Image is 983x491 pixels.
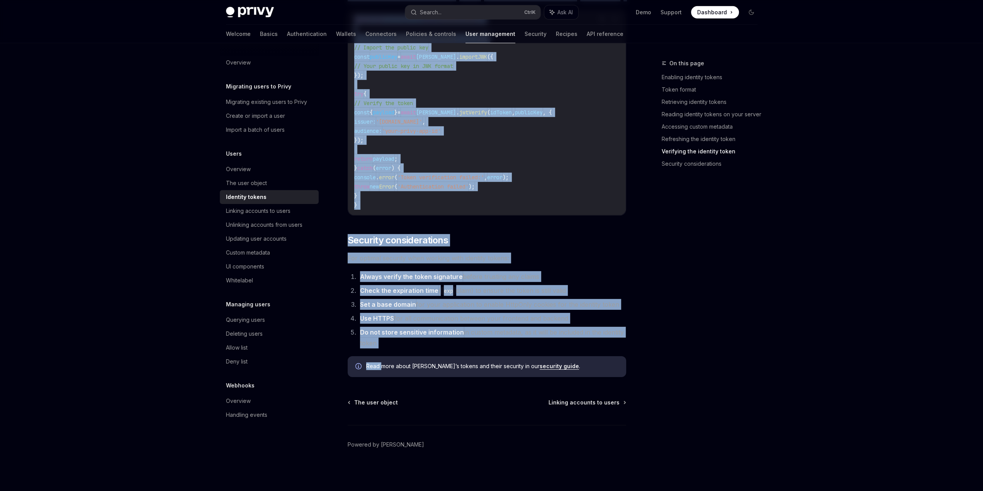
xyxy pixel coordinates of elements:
[354,137,363,144] span: });
[456,109,459,116] span: .
[405,5,540,19] button: Search...CtrlK
[220,56,319,70] a: Overview
[348,399,398,406] a: The user object
[397,174,484,181] span: 'Token verification failed:'
[220,190,319,204] a: Identity tokens
[358,271,626,282] li: before trusting any claims
[357,165,373,172] span: catch
[394,109,397,116] span: }
[336,25,356,43] a: Wallets
[220,109,319,123] a: Create or import a user
[524,9,536,15] span: Ctrl K
[226,192,267,202] div: Identity tokens
[370,109,373,116] span: {
[394,183,397,190] span: (
[373,155,394,162] span: payload
[220,123,319,137] a: Import a batch of users
[406,25,456,43] a: Policies & controls
[226,125,285,134] div: Import a batch of users
[354,90,363,97] span: try
[382,127,441,134] span: 'your-privy-app-id'
[487,174,503,181] span: error
[226,149,242,158] h5: Users
[220,408,319,422] a: Handling events
[220,218,319,232] a: Unlinking accounts from users
[220,246,319,260] a: Custom metadata
[220,232,319,246] a: Updating user accounts
[360,273,463,280] strong: Always verify the token signature
[226,357,248,366] div: Deny list
[354,72,363,79] span: });
[397,109,401,116] span: =
[394,174,397,181] span: (
[540,363,579,370] a: security guide
[459,109,487,116] span: jwtVerify
[354,192,357,199] span: }
[469,183,475,190] span: );
[548,399,620,406] span: Linking accounts to users
[397,53,401,60] span: =
[662,83,764,96] a: Token format
[465,25,515,43] a: User management
[226,97,307,107] div: Migrating existing users to Privy
[662,71,764,83] a: Enabling identity tokens
[358,327,626,348] li: in custom metadata, as it will be included in the identity token
[354,109,370,116] span: const
[226,329,263,338] div: Deleting users
[226,396,251,406] div: Overview
[662,108,764,121] a: Reading identity tokens on your server
[669,59,704,68] span: On this page
[226,300,270,309] h5: Managing users
[226,234,287,243] div: Updating user accounts
[287,25,327,43] a: Authentication
[220,341,319,355] a: Allow list
[459,53,487,60] span: importJWK
[394,155,397,162] span: ;
[543,109,552,116] span: , {
[220,394,319,408] a: Overview
[226,220,302,229] div: Unlinking accounts from users
[226,315,265,325] div: Querying users
[220,260,319,274] a: UI components
[354,100,413,107] span: // Verify the token
[226,111,285,121] div: Create or import a user
[226,410,267,420] div: Handling events
[512,109,515,116] span: ,
[358,285,626,296] li: ( claim) to ensure the token is still valid
[360,314,394,322] strong: Use HTTPS
[456,53,459,60] span: .
[354,399,398,406] span: The user object
[370,53,397,60] span: publicKey
[662,96,764,108] a: Retrieving identity tokens
[226,178,267,188] div: The user object
[226,25,251,43] a: Welcome
[260,25,278,43] a: Basics
[373,109,394,116] span: payload
[226,82,291,91] h5: Migrating users to Privy
[354,174,376,181] span: console
[226,262,264,271] div: UI components
[503,174,509,181] span: );
[745,6,757,19] button: Toggle dark mode
[662,158,764,170] a: Security considerations
[355,363,363,371] svg: Info
[220,162,319,176] a: Overview
[363,90,367,97] span: {
[358,299,626,310] li: for your application to enable HttpOnly cookies for the identity token
[587,25,623,43] a: API reference
[354,155,373,162] span: return
[391,165,401,172] span: ) {
[487,109,490,116] span: (
[360,301,416,308] strong: Set a base domain
[226,276,253,285] div: Whitelabel
[525,25,547,43] a: Security
[662,133,764,145] a: Refreshing the identity token
[220,95,319,109] a: Migrating existing users to Privy
[662,121,764,133] a: Accessing custom metadata
[220,204,319,218] a: Linking accounts to users
[556,25,577,43] a: Recipes
[379,174,394,181] span: error
[376,165,391,172] span: error
[376,174,379,181] span: .
[370,183,379,190] span: new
